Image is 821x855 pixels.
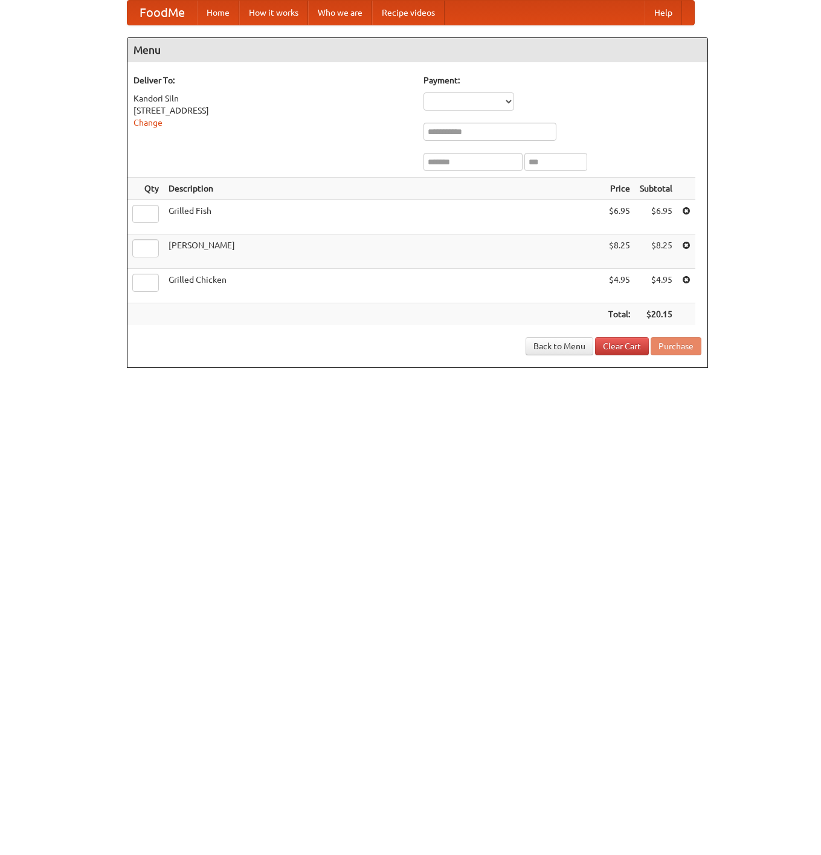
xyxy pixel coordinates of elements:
[651,337,701,355] button: Purchase
[635,200,677,234] td: $6.95
[635,178,677,200] th: Subtotal
[604,178,635,200] th: Price
[635,269,677,303] td: $4.95
[164,269,604,303] td: Grilled Chicken
[164,200,604,234] td: Grilled Fish
[197,1,239,25] a: Home
[423,74,701,86] h5: Payment:
[604,303,635,326] th: Total:
[127,178,164,200] th: Qty
[635,234,677,269] td: $8.25
[134,118,163,127] a: Change
[134,74,411,86] h5: Deliver To:
[308,1,372,25] a: Who we are
[239,1,308,25] a: How it works
[595,337,649,355] a: Clear Cart
[134,92,411,105] div: Kandori Siln
[604,200,635,234] td: $6.95
[604,269,635,303] td: $4.95
[127,1,197,25] a: FoodMe
[164,178,604,200] th: Description
[645,1,682,25] a: Help
[526,337,593,355] a: Back to Menu
[134,105,411,117] div: [STREET_ADDRESS]
[604,234,635,269] td: $8.25
[164,234,604,269] td: [PERSON_NAME]
[127,38,707,62] h4: Menu
[635,303,677,326] th: $20.15
[372,1,445,25] a: Recipe videos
